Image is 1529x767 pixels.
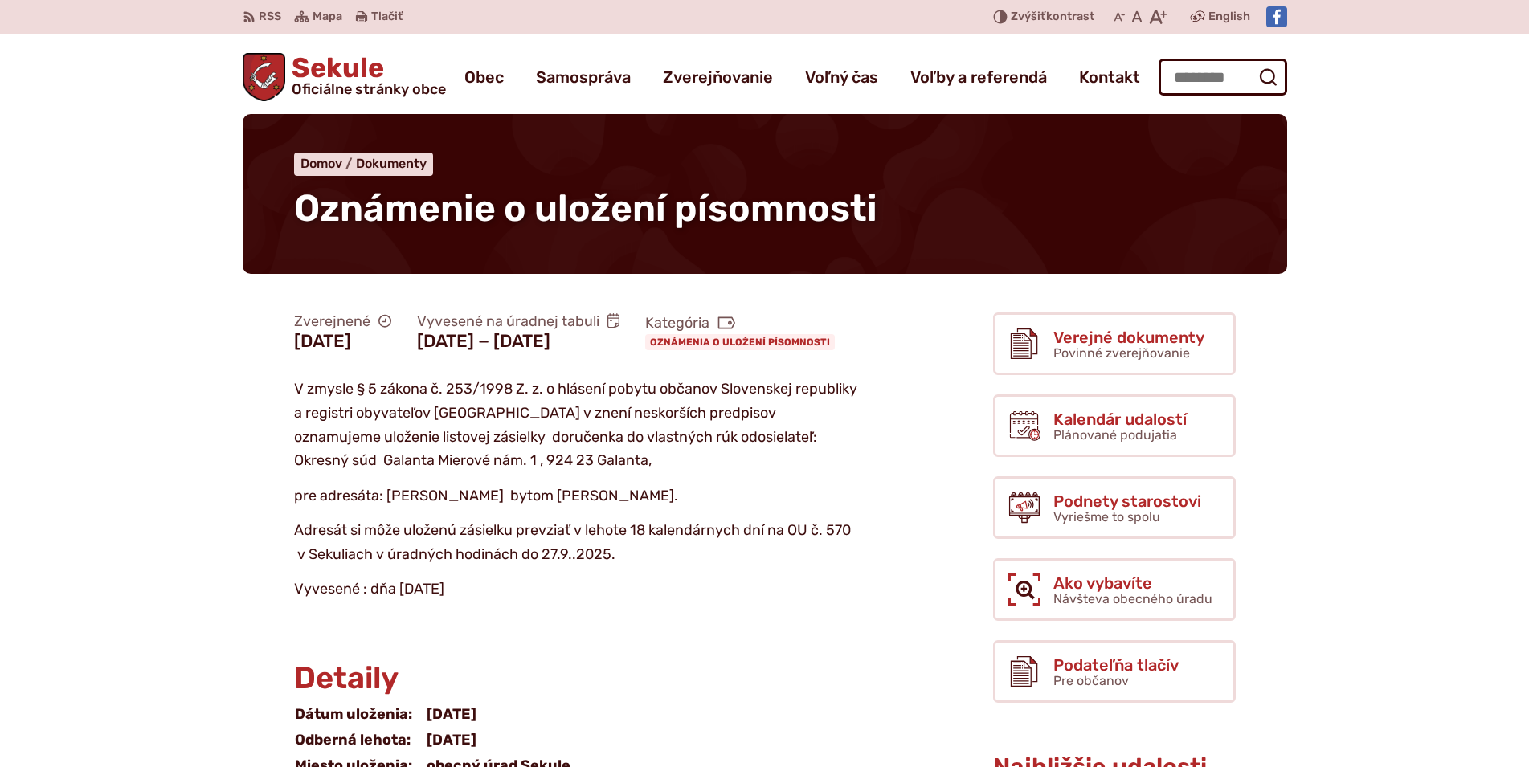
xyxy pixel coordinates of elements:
h2: Detaily [294,662,865,696]
span: Ako vybavíte [1053,574,1212,592]
a: Ako vybavíte Návšteva obecného úradu [993,558,1236,621]
strong: [DATE] [427,731,476,749]
span: Povinné zverejňovanie [1053,345,1190,361]
span: kontrast [1011,10,1094,24]
a: Oznámenia o uložení písomnosti [645,334,835,350]
span: Kalendár udalostí [1053,410,1187,428]
a: Voľný čas [805,55,878,100]
figcaption: [DATE] [294,331,391,352]
img: Prejsť na domovskú stránku [243,53,286,101]
span: RSS [259,7,281,27]
span: Mapa [313,7,342,27]
a: Domov [300,156,356,171]
span: Kategória [645,314,841,333]
span: Vyriešme to spolu [1053,509,1160,524]
a: Podnety starostovi Vyriešme to spolu [993,476,1236,539]
p: Adresát si môže uloženú zásielku prevziať v lehote 18 kalendárnych dní na OU č. 570 v Sekuliach v... [294,519,865,566]
span: Verejné dokumenty [1053,328,1204,346]
a: Podateľňa tlačív Pre občanov [993,640,1236,703]
strong: [DATE] [427,705,476,723]
span: Oficiálne stránky obce [292,82,446,96]
span: Tlačiť [371,10,403,24]
span: Oznámenie o uložení písomnosti [294,186,877,231]
span: Domov [300,156,342,171]
span: Zverejnené [294,312,391,331]
a: Zverejňovanie [663,55,773,100]
span: Podnety starostovi [1053,492,1201,510]
span: Sekule [285,55,446,96]
a: Kalendár udalostí Plánované podujatia [993,394,1236,457]
img: Prejsť na Facebook stránku [1266,6,1287,27]
a: Dokumenty [356,156,427,171]
p: Vyvesené : dňa [DATE] [294,577,865,602]
p: V zmysle § 5 zákona č. 253/1998 Z. z. o hlásení pobytu občanov Slovenskej republiky a registri ob... [294,377,865,473]
a: Voľby a referendá [910,55,1047,100]
a: Verejné dokumenty Povinné zverejňovanie [993,312,1236,375]
span: Plánované podujatia [1053,427,1177,443]
a: Kontakt [1079,55,1140,100]
span: English [1208,7,1250,27]
p: pre adresáta: [PERSON_NAME] bytom [PERSON_NAME]. [294,484,865,508]
span: Zvýšiť [1011,10,1046,23]
th: Odberná lehota: [294,728,427,753]
span: Vyvesené na úradnej tabuli [417,312,620,331]
a: Obec [464,55,504,100]
a: Logo Sekule, prejsť na domovskú stránku. [243,53,447,101]
figcaption: [DATE] − [DATE] [417,331,620,352]
span: Návšteva obecného úradu [1053,591,1212,606]
a: Samospráva [536,55,631,100]
span: Podateľňa tlačív [1053,656,1179,674]
th: Dátum uloženia: [294,702,427,728]
span: Pre občanov [1053,673,1129,688]
a: English [1205,7,1253,27]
